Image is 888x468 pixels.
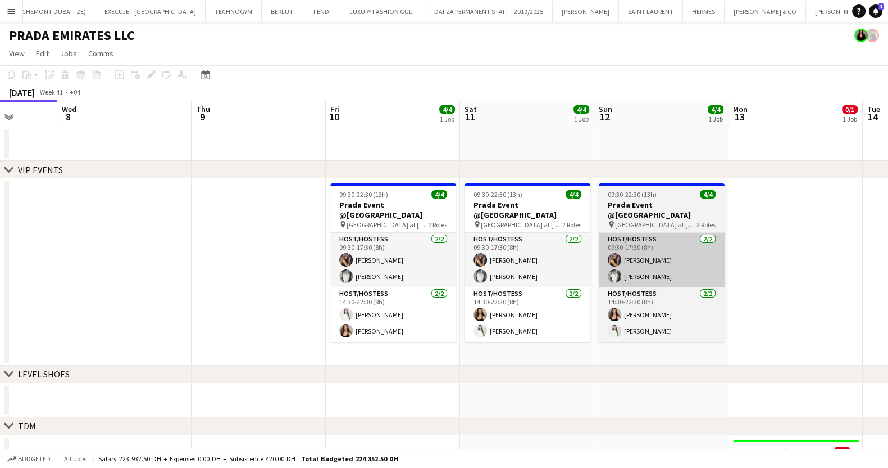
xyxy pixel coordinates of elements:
[9,27,135,44] h1: PRADA EMIRATES LLC
[37,88,65,96] span: Week 41
[18,420,36,431] div: TDM
[98,454,398,463] div: Salary 223 932.50 DH + Expenses 0.00 DH + Subsistence 420.00 DH =
[301,454,398,463] span: Total Budgeted 224 352.50 DH
[60,48,77,58] span: Jobs
[18,455,51,463] span: Budgeted
[9,87,35,98] div: [DATE]
[304,1,340,22] button: FENDI
[869,4,882,18] a: 1
[340,1,425,22] button: LUXURY FASHION GULF
[854,29,868,42] app-user-avatar: Maria Fernandes
[806,1,872,22] button: [PERSON_NAME]
[866,29,879,42] app-user-avatar: Mohamed Arafa
[18,164,63,175] div: VIP EVENTS
[206,1,262,22] button: TECHNOGYM
[6,453,52,465] button: Budgeted
[4,46,29,61] a: View
[619,1,683,22] button: SAINT LAURENT
[425,1,553,22] button: DAFZA PERMANENT STAFF - 2019/2025
[553,1,619,22] button: [PERSON_NAME]
[88,48,113,58] span: Comms
[84,46,118,61] a: Comms
[95,1,206,22] button: EXECUJET [GEOGRAPHIC_DATA]
[31,46,53,61] a: Edit
[70,88,80,96] div: +04
[878,3,884,10] span: 1
[262,1,304,22] button: BERLUTI
[18,368,70,380] div: LEVEL SHOES
[683,1,725,22] button: HERMES
[56,46,81,61] a: Jobs
[725,1,806,22] button: [PERSON_NAME] & CO
[9,48,25,58] span: View
[62,454,89,463] span: All jobs
[36,48,49,58] span: Edit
